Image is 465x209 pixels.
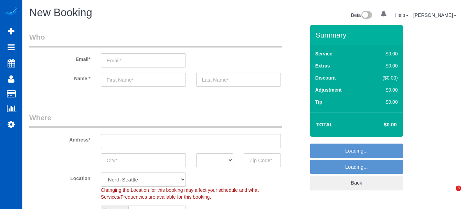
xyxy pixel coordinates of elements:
label: Email* [24,53,96,63]
a: Beta [351,12,372,18]
div: $0.00 [368,98,398,105]
div: ($0.00) [368,74,398,81]
label: Address* [24,134,96,143]
a: Help [395,12,409,18]
label: Adjustment [315,86,342,93]
img: New interface [361,11,372,20]
label: Service [315,50,332,57]
a: Back [310,176,403,190]
input: Email* [101,53,186,67]
span: Changing the Location for this booking may affect your schedule and what Services/Frequencies are... [101,187,259,200]
label: Location [24,173,96,182]
legend: Where [29,113,282,128]
span: 3 [456,186,461,191]
a: [PERSON_NAME] [413,12,456,18]
legend: Who [29,32,282,48]
strong: Total [316,122,333,127]
input: Last Name* [196,73,281,87]
input: Zip Code* [244,153,281,167]
label: Extras [315,62,330,69]
span: New Booking [29,7,92,19]
label: Tip [315,98,323,105]
label: Discount [315,74,336,81]
div: $0.00 [368,62,398,69]
input: City* [101,153,186,167]
h4: $0.00 [363,122,397,128]
input: First Name* [101,73,186,87]
label: Name * [24,73,96,82]
h3: Summary [316,31,400,39]
div: $0.00 [368,86,398,93]
img: Automaid Logo [4,7,18,17]
div: $0.00 [368,50,398,57]
iframe: Intercom live chat [442,186,458,202]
